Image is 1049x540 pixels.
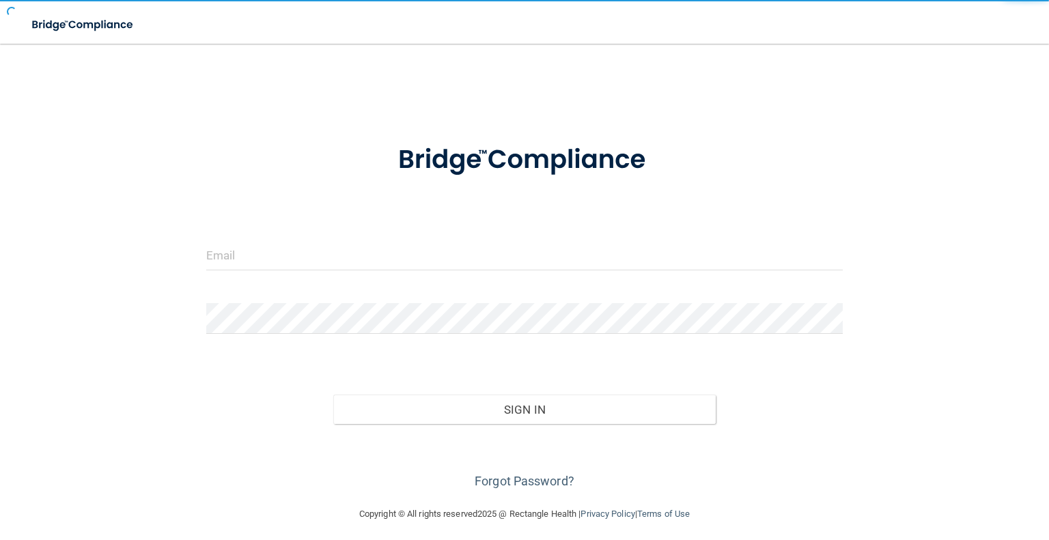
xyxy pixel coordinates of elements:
div: Copyright © All rights reserved 2025 @ Rectangle Health | | [275,492,774,536]
a: Privacy Policy [581,509,634,519]
a: Terms of Use [637,509,690,519]
img: bridge_compliance_login_screen.278c3ca4.svg [371,126,679,195]
a: Forgot Password? [475,474,574,488]
input: Email [206,240,843,270]
img: bridge_compliance_login_screen.278c3ca4.svg [20,11,146,39]
button: Sign In [333,395,715,425]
